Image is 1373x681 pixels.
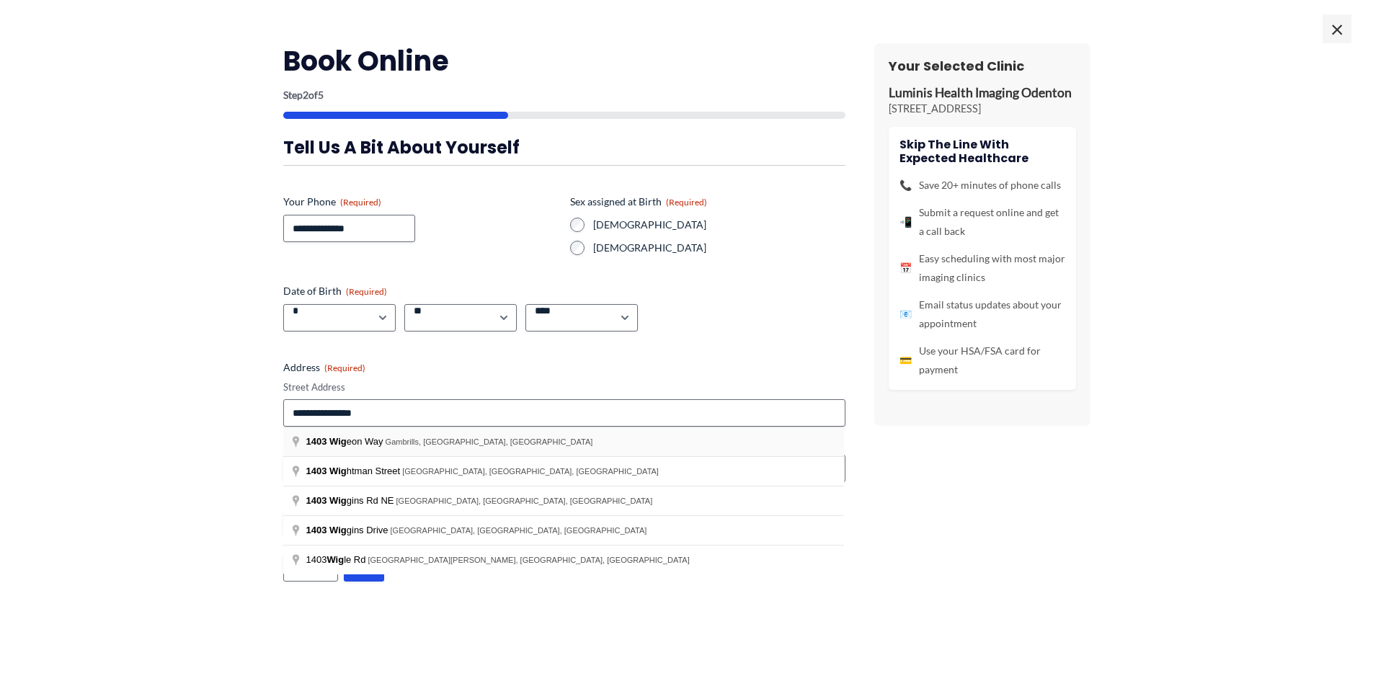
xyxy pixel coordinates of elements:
span: gins Drive [306,525,391,535]
p: Step of [283,90,845,100]
h4: Skip the line with Expected Healthcare [899,138,1065,165]
li: Use your HSA/FSA card for payment [899,342,1065,379]
span: Wig [329,436,347,447]
li: Submit a request online and get a call back [899,203,1065,241]
legend: Sex assigned at Birth [570,195,707,209]
span: 📲 [899,213,912,231]
span: 1403 [306,495,327,506]
span: 1403 le Rd [306,554,368,565]
span: Wig [329,466,347,476]
li: Easy scheduling with most major imaging clinics [899,249,1065,287]
legend: Address [283,360,365,375]
span: [GEOGRAPHIC_DATA][PERSON_NAME], [GEOGRAPHIC_DATA], [GEOGRAPHIC_DATA] [368,556,690,564]
span: (Required) [324,362,365,373]
span: [GEOGRAPHIC_DATA], [GEOGRAPHIC_DATA], [GEOGRAPHIC_DATA] [396,497,653,505]
span: (Required) [346,286,387,297]
label: [DEMOGRAPHIC_DATA] [593,241,845,255]
span: (Required) [340,197,381,208]
span: 1403 [306,525,327,535]
span: (Required) [666,197,707,208]
span: 1403 [306,436,327,447]
label: Street Address [283,380,845,394]
p: [STREET_ADDRESS] [889,102,1076,116]
span: eon Way [306,436,386,447]
li: Email status updates about your appointment [899,295,1065,333]
li: Save 20+ minutes of phone calls [899,176,1065,195]
span: 📞 [899,176,912,195]
span: 2 [303,89,308,101]
span: × [1323,14,1351,43]
h3: Tell us a bit about yourself [283,136,845,159]
span: Gambrills, [GEOGRAPHIC_DATA], [GEOGRAPHIC_DATA] [386,437,593,446]
p: Luminis Health Imaging Odenton [889,85,1076,102]
label: Your Phone [283,195,559,209]
span: 5 [318,89,324,101]
h2: Book Online [283,43,845,79]
span: [GEOGRAPHIC_DATA], [GEOGRAPHIC_DATA], [GEOGRAPHIC_DATA] [391,526,647,535]
label: [DEMOGRAPHIC_DATA] [593,218,845,232]
span: Wig [326,554,344,565]
span: htman Street [306,466,403,476]
span: 📧 [899,305,912,324]
span: Wig [329,525,347,535]
h3: Your Selected Clinic [889,58,1076,74]
legend: Date of Birth [283,284,387,298]
span: Wig [329,495,347,506]
span: 💳 [899,351,912,370]
span: 1403 [306,466,327,476]
span: 📅 [899,259,912,277]
span: [GEOGRAPHIC_DATA], [GEOGRAPHIC_DATA], [GEOGRAPHIC_DATA] [402,467,659,476]
span: gins Rd NE [306,495,396,506]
